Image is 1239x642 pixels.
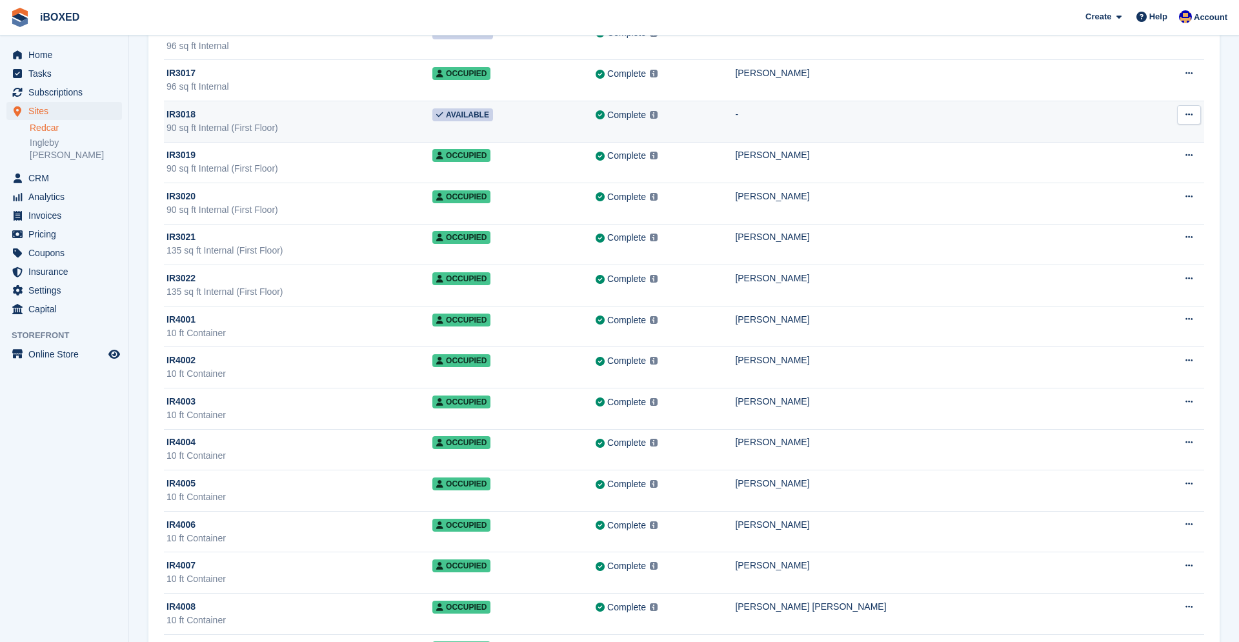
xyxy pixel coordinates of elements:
a: menu [6,102,122,120]
span: Insurance [28,263,106,281]
a: Preview store [106,346,122,362]
span: Occupied [432,601,490,614]
div: [PERSON_NAME] [735,395,1143,408]
span: IR4007 [166,559,196,572]
span: IR3020 [166,190,196,203]
span: Sites [28,102,106,120]
span: Occupied [432,67,490,80]
div: [PERSON_NAME] [735,66,1143,80]
img: icon-info-grey-7440780725fd019a000dd9b08b2336e03edf1995a4989e88bcd33f0948082b44.svg [650,603,658,611]
a: menu [6,169,122,187]
img: icon-info-grey-7440780725fd019a000dd9b08b2336e03edf1995a4989e88bcd33f0948082b44.svg [650,275,658,283]
span: Invoices [28,206,106,225]
span: Occupied [432,354,490,367]
span: Occupied [432,436,490,449]
span: IR4003 [166,395,196,408]
div: [PERSON_NAME] [735,436,1143,449]
div: 10 ft Container [166,572,432,586]
div: Complete [607,477,646,491]
td: - [735,101,1143,142]
div: Complete [607,272,646,286]
img: icon-info-grey-7440780725fd019a000dd9b08b2336e03edf1995a4989e88bcd33f0948082b44.svg [650,152,658,159]
div: 10 ft Container [166,449,432,463]
span: IR4006 [166,518,196,532]
span: IR4004 [166,436,196,449]
div: Complete [607,190,646,204]
img: Noor Rashid [1179,10,1192,23]
div: [PERSON_NAME] [PERSON_NAME] [735,600,1143,614]
a: menu [6,65,122,83]
span: IR4008 [166,600,196,614]
div: 10 ft Container [166,490,432,504]
div: 10 ft Container [166,408,432,422]
a: menu [6,83,122,101]
span: Occupied [432,190,490,203]
div: [PERSON_NAME] [735,148,1143,162]
img: icon-info-grey-7440780725fd019a000dd9b08b2336e03edf1995a4989e88bcd33f0948082b44.svg [650,193,658,201]
div: [PERSON_NAME] [735,230,1143,244]
div: [PERSON_NAME] [735,313,1143,326]
a: menu [6,300,122,318]
span: Occupied [432,396,490,408]
span: Occupied [432,559,490,572]
img: stora-icon-8386f47178a22dfd0bd8f6a31ec36ba5ce8667c1dd55bd0f319d3a0aa187defe.svg [10,8,30,27]
span: Account [1194,11,1227,24]
img: icon-info-grey-7440780725fd019a000dd9b08b2336e03edf1995a4989e88bcd33f0948082b44.svg [650,70,658,77]
span: Subscriptions [28,83,106,101]
span: Storefront [12,329,128,342]
div: 135 sq ft Internal (First Floor) [166,285,432,299]
a: iBOXED [35,6,85,28]
span: Occupied [432,519,490,532]
span: Occupied [432,477,490,490]
div: 135 sq ft Internal (First Floor) [166,244,432,257]
span: Online Store [28,345,106,363]
div: 10 ft Container [166,532,432,545]
a: menu [6,244,122,262]
div: Complete [607,436,646,450]
div: 90 sq ft Internal (First Floor) [166,162,432,176]
div: Complete [607,559,646,573]
span: IR4001 [166,313,196,326]
a: menu [6,281,122,299]
div: Complete [607,231,646,245]
div: 10 ft Container [166,367,432,381]
div: 96 sq ft Internal [166,39,432,53]
span: Occupied [432,272,490,285]
div: [PERSON_NAME] [735,272,1143,285]
a: menu [6,46,122,64]
img: icon-info-grey-7440780725fd019a000dd9b08b2336e03edf1995a4989e88bcd33f0948082b44.svg [650,234,658,241]
div: 10 ft Container [166,614,432,627]
div: [PERSON_NAME] [735,518,1143,532]
span: IR3022 [166,272,196,285]
a: menu [6,206,122,225]
div: 90 sq ft Internal (First Floor) [166,203,432,217]
div: [PERSON_NAME] [735,559,1143,572]
span: IR3018 [166,108,196,121]
a: menu [6,345,122,363]
span: Occupied [432,149,490,162]
span: Create [1085,10,1111,23]
div: Complete [607,354,646,368]
img: icon-info-grey-7440780725fd019a000dd9b08b2336e03edf1995a4989e88bcd33f0948082b44.svg [650,480,658,488]
span: IR4005 [166,477,196,490]
div: Complete [607,396,646,409]
span: Coupons [28,244,106,262]
div: [PERSON_NAME] [735,477,1143,490]
span: Home [28,46,106,64]
img: icon-info-grey-7440780725fd019a000dd9b08b2336e03edf1995a4989e88bcd33f0948082b44.svg [650,316,658,324]
a: Redcar [30,122,122,134]
a: menu [6,263,122,281]
span: IR3021 [166,230,196,244]
span: IR4002 [166,354,196,367]
div: Complete [607,314,646,327]
span: Analytics [28,188,106,206]
a: Ingleby [PERSON_NAME] [30,137,122,161]
span: Settings [28,281,106,299]
span: Occupied [432,314,490,326]
div: Complete [607,519,646,532]
div: 90 sq ft Internal (First Floor) [166,121,432,135]
div: [PERSON_NAME] [735,354,1143,367]
div: 96 sq ft Internal [166,80,432,94]
span: IR3017 [166,66,196,80]
img: icon-info-grey-7440780725fd019a000dd9b08b2336e03edf1995a4989e88bcd33f0948082b44.svg [650,521,658,529]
